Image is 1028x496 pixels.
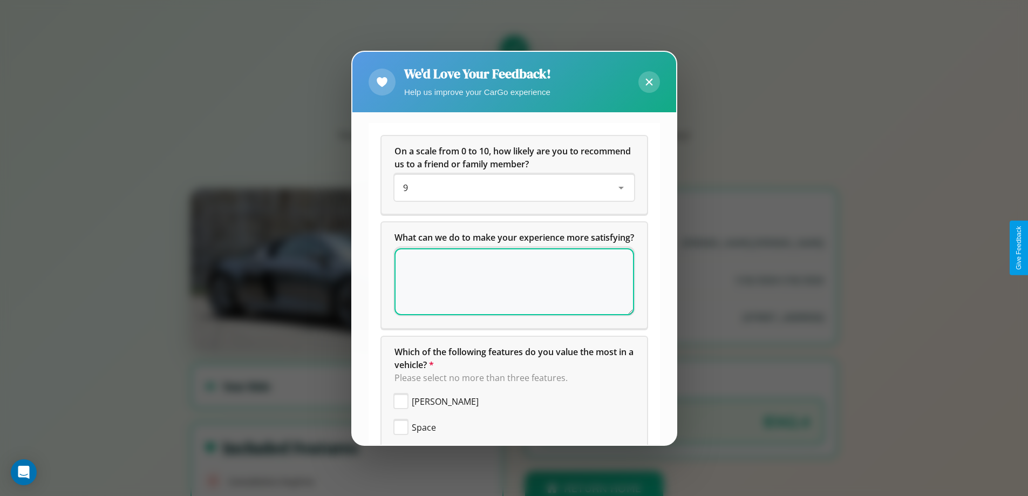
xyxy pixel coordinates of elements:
div: Give Feedback [1015,226,1023,270]
span: What can we do to make your experience more satisfying? [394,232,634,243]
span: Which of the following features do you value the most in a vehicle? [394,346,636,371]
div: Open Intercom Messenger [11,459,37,485]
span: Space [412,421,436,434]
h5: On a scale from 0 to 10, how likely are you to recommend us to a friend or family member? [394,145,634,171]
span: [PERSON_NAME] [412,395,479,408]
div: On a scale from 0 to 10, how likely are you to recommend us to a friend or family member? [394,175,634,201]
span: Please select no more than three features. [394,372,568,384]
span: On a scale from 0 to 10, how likely are you to recommend us to a friend or family member? [394,145,633,170]
span: 9 [403,182,408,194]
p: Help us improve your CarGo experience [404,85,551,99]
div: On a scale from 0 to 10, how likely are you to recommend us to a friend or family member? [382,136,647,214]
h2: We'd Love Your Feedback! [404,65,551,83]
